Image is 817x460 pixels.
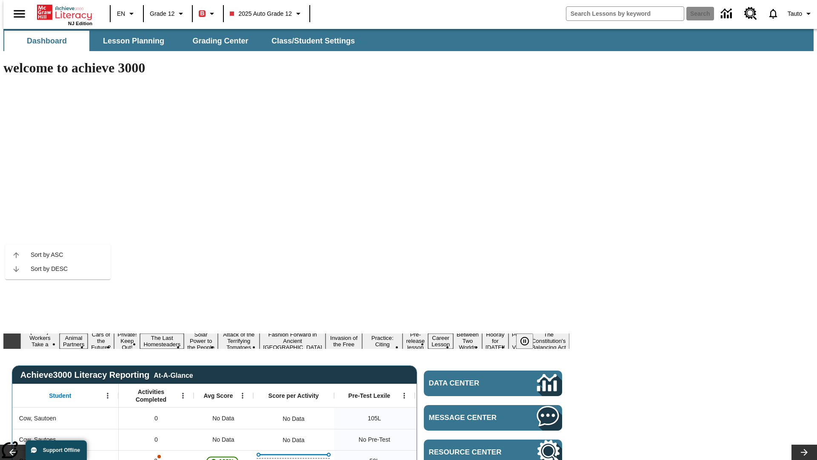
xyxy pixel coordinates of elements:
span: 105 Lexile, Cow, Sautoen [368,414,381,423]
button: Slide 15 Point of View [508,330,528,352]
a: Home [37,4,92,21]
button: Slide 7 Attack of the Terrifying Tomatoes [218,330,260,352]
button: Dashboard [4,31,89,51]
ul: Student, Open Menu, [5,244,111,279]
div: Beginning reader 105 Lexile, ER, Based on the Lexile Reading measure, student is an Emerging Read... [415,408,496,429]
span: NJ Edition [68,21,92,26]
span: Data Center [429,379,508,388]
button: Slide 11 Pre-release lesson [403,330,428,352]
button: Class/Student Settings [265,31,362,51]
div: 0, Cow, Sautoes [119,429,194,450]
span: EN [117,9,125,18]
div: SubNavbar [3,29,814,51]
span: Lesson Planning [103,36,164,46]
button: Grade: Grade 12, Select a grade [146,6,189,21]
span: Support Offline [43,447,80,453]
button: Slide 10 Mixed Practice: Citing Evidence [362,327,403,355]
button: Open Menu [236,389,249,402]
div: No Data, Cow, Sautoes [278,431,309,448]
div: No Data, Cow, Sautoes [415,429,496,450]
button: Slide 12 Career Lesson [428,333,453,349]
span: Tauto [788,9,802,18]
button: Support Offline [26,440,87,460]
button: Slide 8 Fashion Forward in Ancient Rome [260,330,326,352]
div: Pause [516,333,542,349]
span: Grade 12 [150,9,174,18]
span: Sort by ASC [31,250,104,259]
span: No Data [208,410,238,427]
span: Student [49,392,71,400]
span: Activities Completed [123,388,179,403]
button: Open side menu [7,1,32,26]
button: Profile/Settings [784,6,817,21]
button: Pause [516,333,533,349]
span: Pre-Test Lexile [349,392,391,400]
button: Lesson carousel, Next [791,445,817,460]
span: Sort by DESC [31,264,104,273]
button: Lesson Planning [91,31,176,51]
button: Slide 14 Hooray for Constitution Day! [482,330,508,352]
button: Class: 2025 Auto Grade 12, Select your class [226,6,306,21]
span: 0 [154,414,158,423]
button: Slide 6 Solar Power to the People [184,330,218,352]
span: Dashboard [27,36,67,46]
span: No Pre-Test, Cow, Sautoes [359,435,390,444]
span: No Data [208,431,238,448]
span: Grading Center [192,36,248,46]
div: No Data, Cow, Sautoen [278,410,309,427]
span: 0 [154,435,158,444]
span: 2025 Auto Grade 12 [230,9,291,18]
a: Resource Center, Will open in new tab [739,2,762,25]
span: Message Center [429,414,511,422]
div: SubNavbar [3,31,363,51]
h1: welcome to achieve 3000 [3,60,569,76]
button: Open Menu [398,389,411,402]
span: Achieve3000 Literacy Reporting [20,370,193,380]
button: Open Menu [177,389,189,402]
button: Slide 16 The Constitution's Balancing Act [528,330,569,352]
div: At-A-Glance [154,370,193,379]
button: Slide 2 Animal Partners [60,333,88,349]
span: Score per Activity [269,392,319,400]
span: Resource Center [429,448,511,457]
button: Slide 9 The Invasion of the Free CD [326,327,362,355]
button: Student, Open Menu, [101,389,114,402]
div: No Data, Cow, Sautoes [194,429,253,450]
button: Slide 3 Cars of the Future? [88,330,114,352]
a: Message Center [424,405,562,431]
button: Slide 1 Labor Day: Workers Take a Stand [20,327,60,355]
div: No Data, Cow, Sautoen [194,408,253,429]
button: Grading Center [178,31,263,51]
button: Slide 4 Private! Keep Out! [114,330,140,352]
span: Cow, Sautoes [19,435,56,444]
div: 0, Cow, Sautoen [119,408,194,429]
a: Data Center [424,371,562,396]
input: search field [566,7,684,20]
a: Data Center [716,2,739,26]
button: Boost Class color is red. Change class color [195,6,220,21]
button: Slide 5 The Last Homesteaders [140,333,184,349]
span: Cow, Sautoen [19,414,56,423]
span: Class/Student Settings [271,36,355,46]
span: Avg Score [203,392,233,400]
div: Student [12,384,119,408]
div: Home [37,3,92,26]
button: Language: EN, Select a language [113,6,140,21]
span: B [200,8,204,19]
a: Notifications [762,3,784,25]
button: Slide 13 Between Two Worlds [453,330,482,352]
